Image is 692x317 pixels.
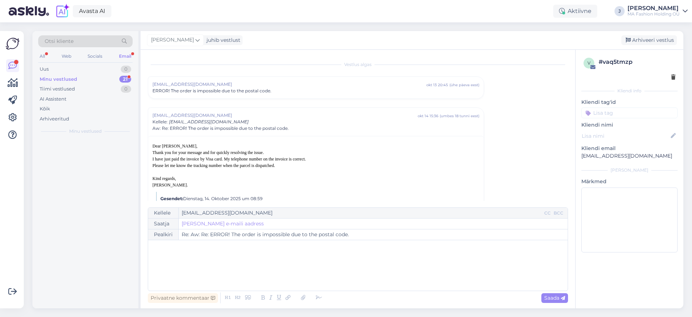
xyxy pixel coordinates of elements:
span: [EMAIL_ADDRESS][DOMAIN_NAME] [152,81,426,88]
div: Uus [40,66,49,73]
strong: Gesendet: [160,196,183,201]
div: Pealkiri [148,229,179,240]
div: 21 [119,76,131,83]
a: Avasta AI [73,5,111,17]
input: Recepient... [179,208,543,218]
span: Otsi kliente [45,38,74,45]
p: Kliendi email [581,145,678,152]
div: Aktiivne [553,5,597,18]
a: [PERSON_NAME] e-maili aadress [182,220,264,228]
span: Minu vestlused [69,128,102,135]
input: Lisa tag [581,107,678,118]
div: 0 [121,66,131,73]
span: Aw: Re: ERROR! The order is impossible due to the postal code. [152,125,289,132]
div: Privaatne kommentaar [148,293,218,303]
span: Kellele : [152,119,168,124]
div: okt 14 15:36 [418,113,438,119]
div: MA Fashion Holding OÜ [627,11,680,17]
span: ERROR! The order is impossible due to the postal code. [152,88,271,94]
div: Arhiveeritud [40,115,69,123]
div: Kliendi info [581,88,678,94]
span: Kind regards, [PERSON_NAME]. [152,176,188,188]
p: Kliendi nimi [581,121,678,129]
div: # vaq5tmzp [599,58,675,66]
p: Kliendi tag'id [581,98,678,106]
input: Write subject here... [179,229,568,240]
div: Email [117,52,133,61]
div: Dienstag, 14. Oktober 2025 um 08:59 [160,195,478,202]
div: ( umbes 18 tunni eest ) [440,113,479,119]
span: [PERSON_NAME] [151,36,194,44]
div: [PERSON_NAME] [581,167,678,173]
span: [EMAIL_ADDRESS][DOMAIN_NAME] [169,119,249,124]
a: [PERSON_NAME]MA Fashion Holding OÜ [627,5,688,17]
div: CC [543,210,552,216]
p: [EMAIL_ADDRESS][DOMAIN_NAME] [581,152,678,160]
div: Kellele [148,208,179,218]
img: explore-ai [55,4,70,19]
div: J [615,6,625,16]
div: AI Assistent [40,96,66,103]
div: Vestlus algas [148,61,568,68]
span: v [587,60,590,66]
div: [PERSON_NAME] [627,5,680,11]
div: Web [60,52,73,61]
img: Askly Logo [6,37,19,50]
div: juhib vestlust [204,36,240,44]
input: Lisa nimi [582,132,669,140]
span: Saada [544,295,565,301]
div: Arhiveeri vestlus [621,35,677,45]
div: 0 [121,85,131,93]
div: ( ühe päeva eest ) [449,82,479,88]
div: Minu vestlused [40,76,77,83]
div: BCC [552,210,565,216]
div: Saatja [148,219,179,229]
p: Märkmed [581,178,678,185]
div: Tiimi vestlused [40,85,75,93]
div: Kõik [40,105,50,113]
div: okt 13 20:45 [426,82,448,88]
div: All [38,52,46,61]
span: [EMAIL_ADDRESS][DOMAIN_NAME] [152,112,418,119]
div: Socials [86,52,104,61]
span: Dear [PERSON_NAME], Thank you for your message and for quickly resolving the issue. [152,144,264,155]
span: I have just paid the invoice by Visa card. My telephone number on the invoice is correct. Please ... [152,157,306,168]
